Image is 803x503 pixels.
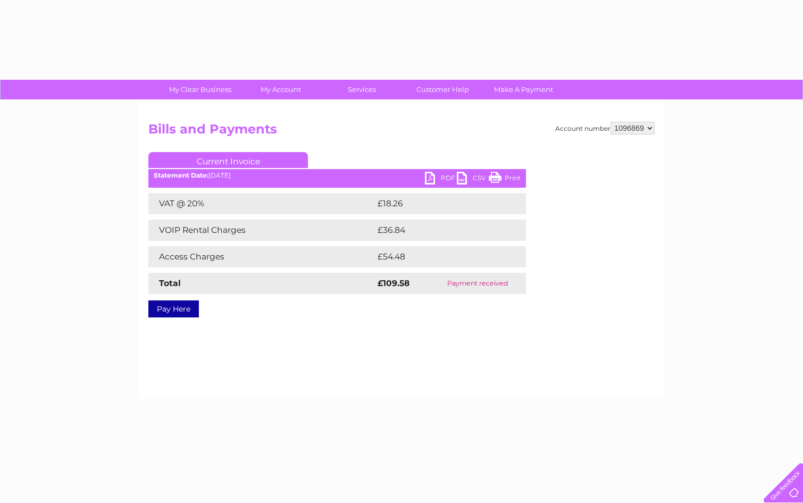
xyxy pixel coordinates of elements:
[156,80,244,99] a: My Clear Business
[148,152,308,168] a: Current Invoice
[375,246,505,267] td: £54.48
[429,273,526,294] td: Payment received
[480,80,567,99] a: Make A Payment
[375,193,504,214] td: £18.26
[555,122,655,135] div: Account number
[375,220,505,241] td: £36.84
[148,300,199,317] a: Pay Here
[378,278,409,288] strong: £109.58
[159,278,181,288] strong: Total
[148,193,375,214] td: VAT @ 20%
[148,172,526,179] div: [DATE]
[148,122,655,142] h2: Bills and Payments
[237,80,325,99] a: My Account
[399,80,487,99] a: Customer Help
[425,172,457,187] a: PDF
[489,172,521,187] a: Print
[154,171,208,179] b: Statement Date:
[148,220,375,241] td: VOIP Rental Charges
[148,246,375,267] td: Access Charges
[318,80,406,99] a: Services
[457,172,489,187] a: CSV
